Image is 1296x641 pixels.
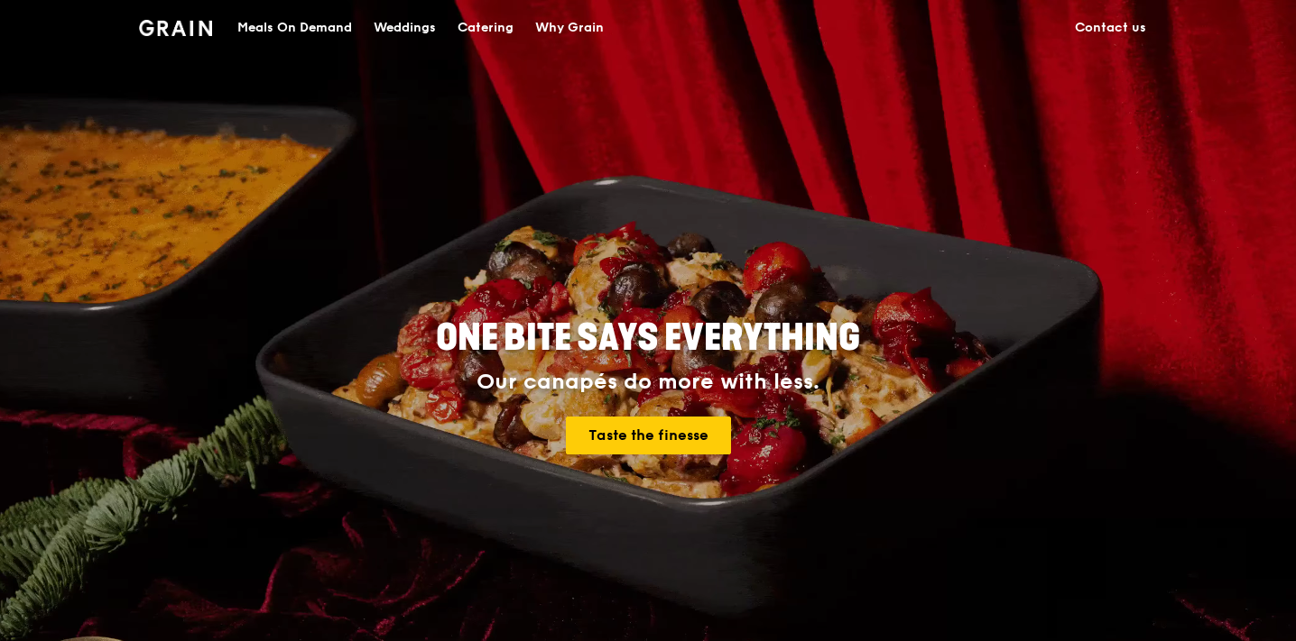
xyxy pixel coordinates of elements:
[1064,1,1157,55] a: Contact us
[566,417,731,454] a: Taste the finesse
[535,1,604,55] div: Why Grain
[458,1,514,55] div: Catering
[139,20,212,36] img: Grain
[447,1,524,55] a: Catering
[374,1,436,55] div: Weddings
[436,316,860,360] span: ONE BITE SAYS EVERYTHING
[237,1,352,55] div: Meals On Demand
[524,1,615,55] a: Why Grain
[363,1,447,55] a: Weddings
[323,370,973,395] div: Our canapés do more with less.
